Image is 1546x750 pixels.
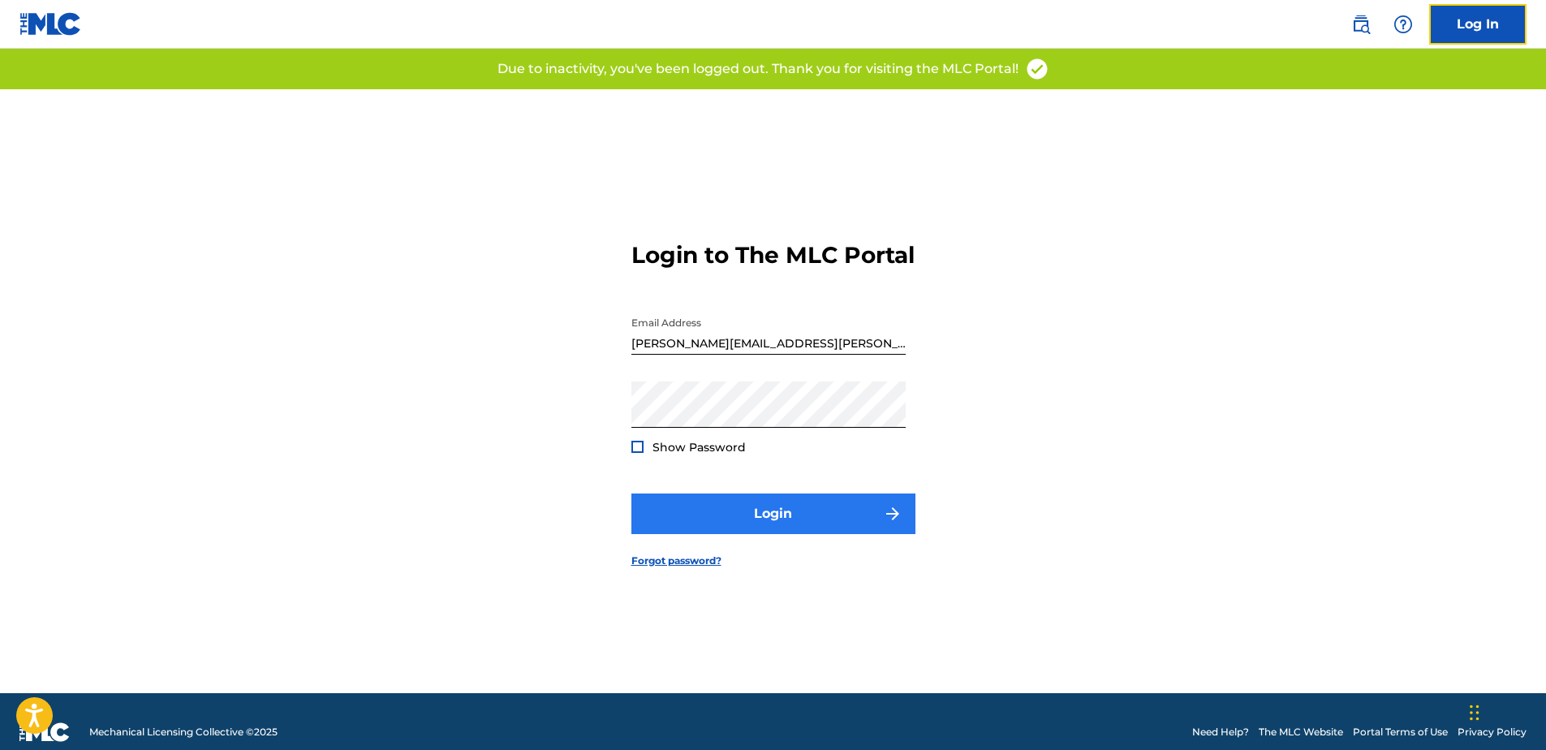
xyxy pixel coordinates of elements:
[631,241,915,269] h3: Login to The MLC Portal
[1351,15,1371,34] img: search
[1387,8,1419,41] div: Help
[1470,688,1479,737] div: Drag
[89,725,278,739] span: Mechanical Licensing Collective © 2025
[1429,4,1527,45] a: Log In
[883,504,902,524] img: f7272a7cc735f4ea7f67.svg
[1393,15,1413,34] img: help
[631,494,915,534] button: Login
[631,554,721,568] a: Forgot password?
[1259,725,1343,739] a: The MLC Website
[652,440,746,455] span: Show Password
[497,59,1018,79] p: Due to inactivity, you've been logged out. Thank you for visiting the MLC Portal!
[1458,725,1527,739] a: Privacy Policy
[1465,672,1546,750] iframe: Chat Widget
[1192,725,1249,739] a: Need Help?
[19,722,70,742] img: logo
[1345,8,1377,41] a: Public Search
[1353,725,1448,739] a: Portal Terms of Use
[19,12,82,36] img: MLC Logo
[1025,57,1049,81] img: access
